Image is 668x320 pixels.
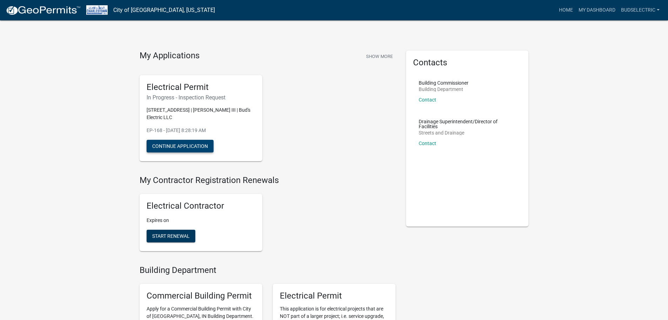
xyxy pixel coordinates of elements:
h6: In Progress - Inspection Request [147,94,255,101]
p: [STREET_ADDRESS] | [PERSON_NAME] III | Bud's Electric LLC [147,106,255,121]
p: Expires on [147,217,255,224]
button: Show More [363,51,396,62]
h5: Electrical Contractor [147,201,255,211]
p: EP-168 - [DATE] 8:28:19 AM [147,127,255,134]
h4: My Applications [140,51,200,61]
h5: Contacts [413,58,522,68]
p: Building Department [419,87,468,92]
h5: Electrical Permit [147,82,255,92]
a: Contact [419,97,436,103]
h5: Electrical Permit [280,291,389,301]
wm-registration-list-section: My Contractor Registration Renewals [140,175,396,257]
p: Drainage Superintendent/Director of Facilities [419,119,516,129]
h4: My Contractor Registration Renewals [140,175,396,185]
p: Streets and Drainage [419,130,516,135]
button: Start Renewal [147,230,195,242]
h5: Commercial Building Permit [147,291,255,301]
a: City of [GEOGRAPHIC_DATA], [US_STATE] [113,4,215,16]
a: budselectric [618,4,662,17]
span: Start Renewal [152,233,190,239]
button: Continue Application [147,140,214,152]
a: Home [556,4,576,17]
h4: Building Department [140,265,396,275]
a: My Dashboard [576,4,618,17]
a: Contact [419,141,436,146]
p: Building Commissioner [419,80,468,85]
img: City of Charlestown, Indiana [86,5,108,15]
